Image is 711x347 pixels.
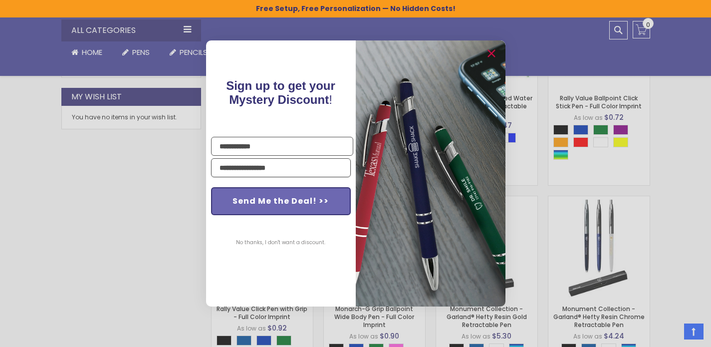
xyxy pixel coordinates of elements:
[231,230,330,255] button: No thanks, I don't want a discount.
[226,79,335,106] span: !
[629,320,711,347] iframe: Google Customer Reviews
[483,45,499,61] button: Close dialog
[211,158,351,177] input: YOUR EMAIL
[211,187,351,215] button: Send Me the Deal! >>
[356,40,505,307] img: 081b18bf-2f98-4675-a917-09431eb06994.jpeg
[226,79,335,106] span: Sign up to get your Mystery Discount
